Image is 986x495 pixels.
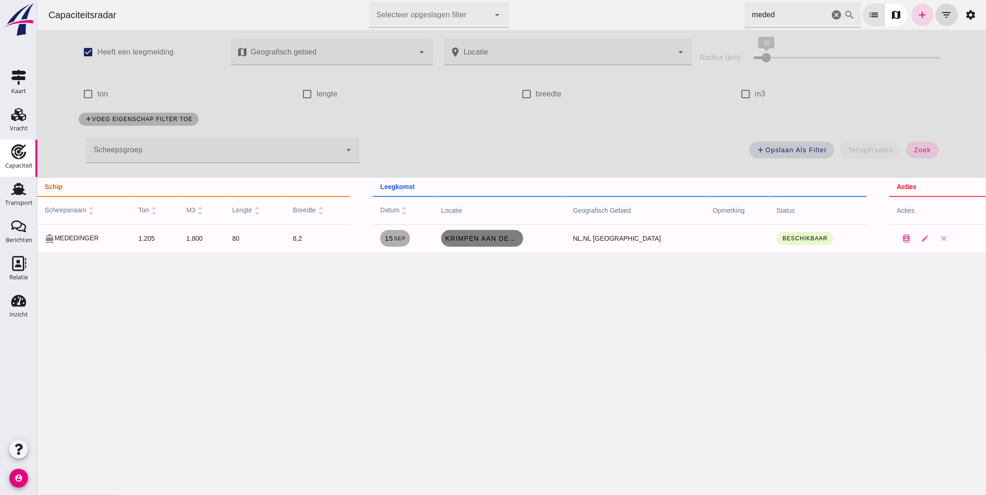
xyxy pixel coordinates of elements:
span: terugdraaien [810,146,856,154]
span: datum [343,206,372,214]
i: contacts [865,234,873,243]
div: Inzicht [9,312,28,318]
th: acties [852,178,949,197]
span: zoek [876,146,894,154]
span: 15 [347,235,369,242]
a: 15sep [343,230,373,247]
div: Transport [5,200,33,206]
i: unfold_more [49,206,59,216]
i: close [902,234,911,243]
i: directions_boat [7,234,17,244]
span: ton [101,206,122,214]
th: locatie [397,197,528,224]
i: filter_list [904,9,915,20]
i: search [807,9,818,20]
span: m3 [149,206,168,214]
button: voeg eigenschap filter toe [41,113,161,126]
div: Relatie [9,274,28,280]
span: Krimpen aan den IJssel, nl [408,235,482,242]
td: 1.205 [94,224,142,252]
span: Beschikbaar [745,235,791,242]
td: 1.800 [142,224,188,252]
i: unfold_more [279,206,288,216]
button: Beschikbaar [739,232,796,245]
td: 8,2 [248,224,313,252]
div: MEDEDINGER [7,233,86,244]
span: lengte [195,206,225,214]
span: NL, [536,235,546,242]
i: Open [638,47,650,58]
label: m3 [718,81,728,107]
span: NL [GEOGRAPHIC_DATA] [546,235,624,242]
div: Berichten [6,237,32,243]
i: settings [928,9,939,20]
small: sep [356,236,369,241]
i: unfold_more [158,206,168,216]
i: list [831,9,842,20]
a: Krimpen aan den IJssel, nl [404,230,486,247]
button: Opslaan als filter [712,142,797,158]
i: unfold_more [363,206,372,216]
i: map [854,9,865,20]
label: ton [60,81,71,107]
span: breedte [256,206,288,214]
th: geografisch gebied [528,197,668,224]
i: arrow_drop_down [379,47,390,58]
button: zoek [869,142,901,158]
i: unfold_more [112,206,122,216]
i: arrow_drop_down [455,9,466,20]
i: unfold_more [215,206,225,216]
i: arrow_drop_down [306,144,317,156]
i: map [199,47,211,58]
td: 80 [187,224,248,252]
i: add [880,9,891,20]
div: Capaciteitsradar [4,8,87,21]
i: place [412,47,424,58]
div: Vracht [10,125,28,131]
span: scheepsnaam [7,206,59,214]
div: Kaart [11,88,26,94]
label: Heeft een leegmelding [60,39,136,65]
i: add [719,146,728,154]
i: edit [883,234,892,243]
img: logo-small.a267ee39.svg [2,2,35,37]
button: terugdraaien [803,142,863,158]
th: leegkomst [336,178,829,197]
span: Opslaan als filter [719,146,790,154]
label: breedte [499,81,524,107]
div: Capaciteit [5,163,33,169]
span: voeg eigenschap filter toe [47,115,155,122]
label: lengte [280,81,301,107]
th: opmerking [668,197,732,224]
i: account_circle [9,469,28,488]
th: acties [852,197,949,224]
th: status [732,197,830,224]
i: Wis Zoek op scheepsnaam [794,9,805,20]
i: add [47,115,54,122]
